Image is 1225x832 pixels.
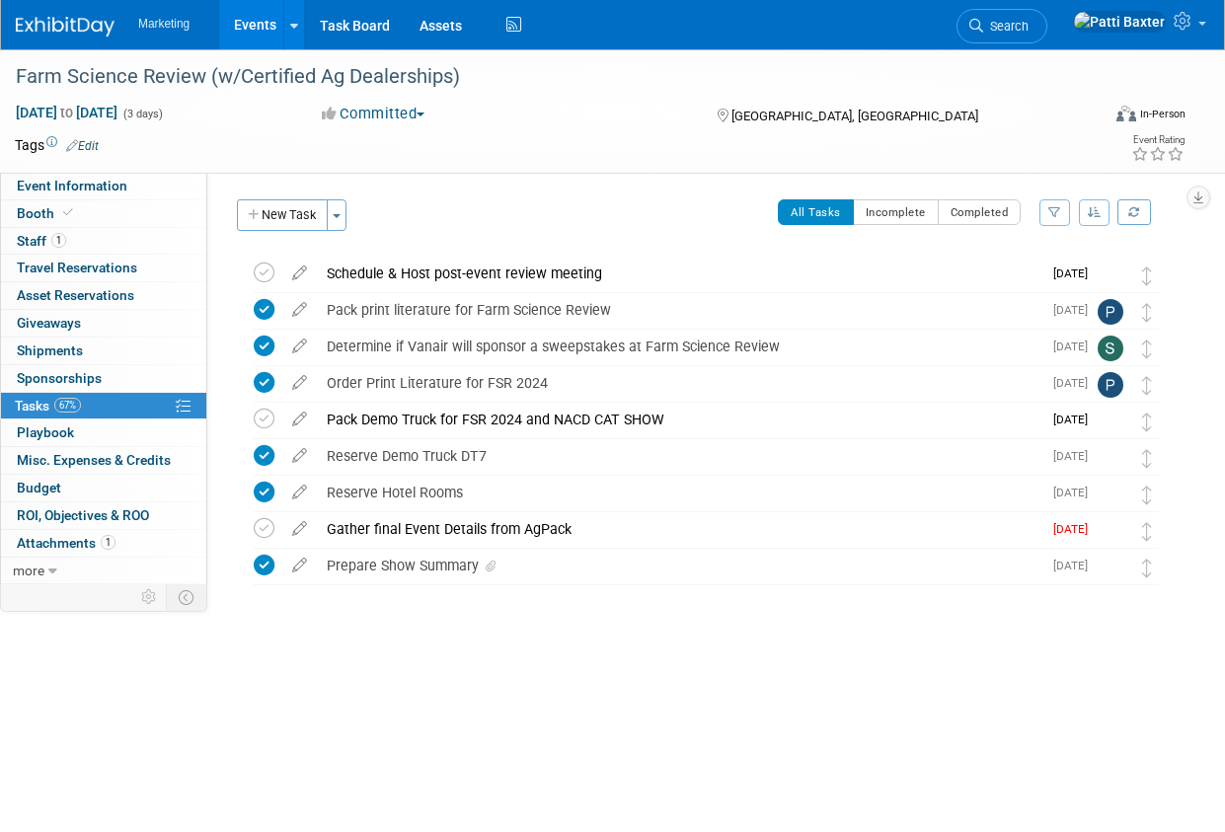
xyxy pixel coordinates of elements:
span: Travel Reservations [17,260,137,275]
a: edit [282,520,317,538]
td: Toggle Event Tabs [167,584,207,610]
a: Staff1 [1,228,206,255]
span: 1 [101,535,115,550]
span: Sponsorships [17,370,102,386]
span: Attachments [17,535,115,551]
div: Reserve Demo Truck DT7 [317,439,1041,473]
a: edit [282,301,317,319]
div: Schedule & Host post-event review meeting [317,257,1041,290]
span: [DATE] [1053,303,1098,317]
a: Search [957,9,1047,43]
span: 1 [51,233,66,248]
button: Committed [315,104,432,124]
div: Event Format [1015,103,1186,132]
img: Patti Baxter [1098,445,1123,471]
i: Move task [1142,413,1152,431]
div: In-Person [1139,107,1186,121]
i: Move task [1142,376,1152,395]
a: Playbook [1,419,206,446]
button: Completed [938,199,1022,225]
a: edit [282,265,317,282]
span: [DATE] [1053,559,1098,572]
div: Farm Science Review (w/Certified Ag Dealerships) [9,59,1086,95]
div: Pack Demo Truck for FSR 2024 and NACD CAT SHOW [317,403,1041,436]
span: (3 days) [121,108,163,120]
a: edit [282,374,317,392]
a: ROI, Objectives & ROO [1,502,206,529]
a: Shipments [1,338,206,364]
i: Move task [1142,266,1152,285]
span: Tasks [15,398,81,414]
div: Determine if Vanair will sponsor a sweepstakes at Farm Science Review [317,330,1041,363]
div: Prepare Show Summary [317,549,1041,582]
span: [DATE] [1053,522,1098,536]
a: Booth [1,200,206,227]
span: Budget [17,480,61,495]
a: Sponsorships [1,365,206,392]
i: Move task [1142,303,1152,322]
span: [DATE] [1053,266,1098,280]
a: edit [282,447,317,465]
span: Event Information [17,178,127,193]
div: Event Rating [1131,135,1185,145]
a: Travel Reservations [1,255,206,281]
td: Tags [15,135,99,155]
img: Patti Baxter [1098,518,1123,544]
div: Reserve Hotel Rooms [317,476,1041,509]
button: All Tasks [778,199,854,225]
a: Edit [66,139,99,153]
span: [DATE] [1053,413,1098,426]
i: Move task [1142,559,1152,577]
img: Sara Tilden [1098,336,1123,361]
span: [GEOGRAPHIC_DATA], [GEOGRAPHIC_DATA] [731,109,978,123]
img: Patti Baxter [1073,11,1166,33]
div: Order Print Literature for FSR 2024 [317,366,1041,400]
span: Search [983,19,1029,34]
img: Paige Behrendt [1098,372,1123,398]
a: edit [282,338,317,355]
a: Attachments1 [1,530,206,557]
div: Gather final Event Details from AgPack [317,512,1041,546]
span: Playbook [17,424,74,440]
span: Shipments [17,342,83,358]
img: Patti Baxter [1098,409,1123,434]
span: Misc. Expenses & Credits [17,452,171,468]
span: Asset Reservations [17,287,134,303]
span: Booth [17,205,77,221]
a: Event Information [1,173,206,199]
span: to [57,105,76,120]
a: edit [282,484,317,501]
img: ExhibitDay [16,17,115,37]
i: Move task [1142,340,1152,358]
a: more [1,558,206,584]
a: Budget [1,475,206,501]
td: Personalize Event Tab Strip [132,584,167,610]
a: edit [282,411,317,428]
a: Misc. Expenses & Credits [1,447,206,474]
a: Asset Reservations [1,282,206,309]
button: New Task [237,199,328,231]
span: 67% [54,398,81,413]
div: Pack print literature for Farm Science Review [317,293,1041,327]
i: Booth reservation complete [63,207,73,218]
i: Move task [1142,486,1152,504]
a: Giveaways [1,310,206,337]
span: Marketing [138,17,190,31]
button: Incomplete [853,199,939,225]
a: Refresh [1117,199,1151,225]
a: edit [282,557,317,574]
img: Patti Baxter [1098,482,1123,507]
span: Giveaways [17,315,81,331]
span: ROI, Objectives & ROO [17,507,149,523]
img: Patti Baxter [1098,263,1123,288]
span: [DATE] [DATE] [15,104,118,121]
img: Patti Baxter [1098,555,1123,580]
span: [DATE] [1053,340,1098,353]
span: [DATE] [1053,449,1098,463]
span: Staff [17,233,66,249]
span: [DATE] [1053,376,1098,390]
i: Move task [1142,449,1152,468]
span: more [13,563,44,578]
img: Format-Inperson.png [1116,106,1136,121]
span: [DATE] [1053,486,1098,499]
